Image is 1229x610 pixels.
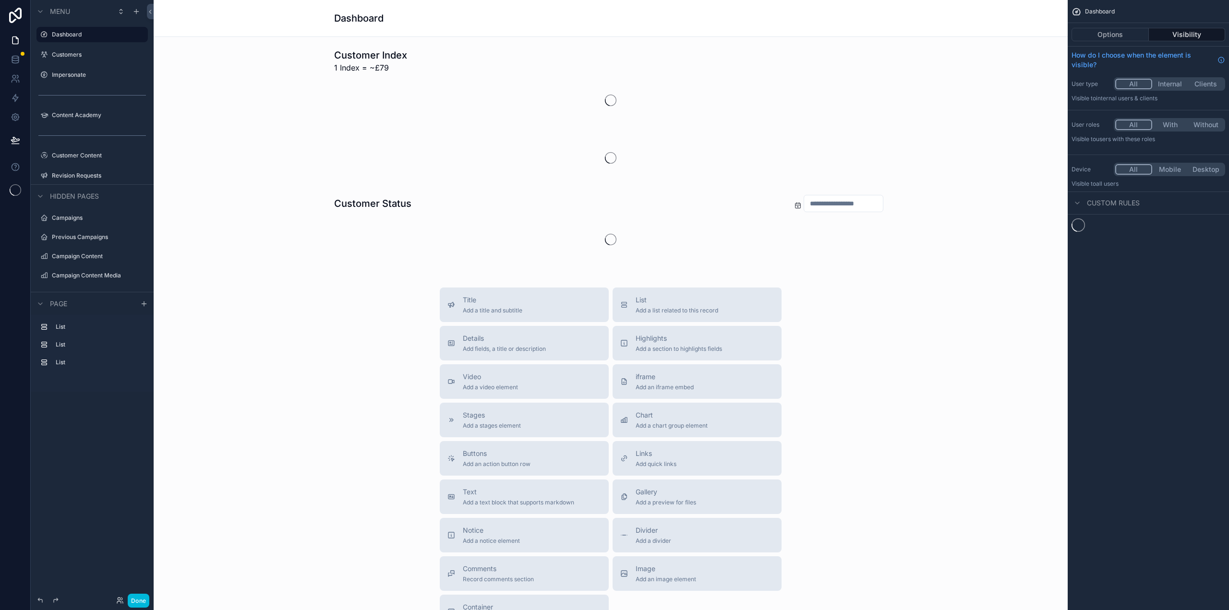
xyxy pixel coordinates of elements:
label: User type [1072,80,1110,88]
span: Add a notice element [463,537,520,545]
button: Options [1072,28,1149,41]
span: Highlights [636,334,722,343]
label: Customers [52,51,142,59]
label: List [56,323,140,331]
button: CommentsRecord comments section [440,556,609,591]
button: All [1115,120,1152,130]
span: Divider [636,526,671,535]
button: With [1152,120,1188,130]
label: Campaign Content Media [52,272,142,279]
p: Visible to [1072,180,1225,188]
span: Comments [463,564,534,574]
span: all users [1096,180,1119,187]
button: StagesAdd a stages element [440,403,609,437]
span: Internal users & clients [1096,95,1157,102]
span: Add an action button row [463,460,530,468]
label: Content Academy [52,111,142,119]
span: Add an iframe embed [636,383,694,391]
span: Add a video element [463,383,518,391]
span: Menu [50,7,70,16]
span: Notice [463,526,520,535]
button: Clients [1188,79,1224,89]
span: Details [463,334,546,343]
span: Add a title and subtitle [463,307,522,314]
button: Visibility [1149,28,1226,41]
h1: Dashboard [334,12,384,25]
button: TextAdd a text block that supports markdown [440,479,609,514]
label: Campaigns [52,214,142,222]
button: NoticeAdd a notice element [440,518,609,552]
span: Dashboard [1085,8,1115,15]
p: Visible to [1072,95,1225,102]
span: How do I choose when the element is visible? [1072,50,1214,70]
button: All [1115,164,1152,175]
button: Done [128,594,149,608]
label: Impersonate [52,71,142,79]
button: Internal [1152,79,1188,89]
span: Gallery [636,487,696,497]
span: Users with these roles [1096,135,1155,143]
button: DividerAdd a divider [613,518,782,552]
label: Previous Campaigns [52,233,142,241]
span: Add quick links [636,460,676,468]
button: GalleryAdd a preview for files [613,479,782,514]
button: LinksAdd quick links [613,441,782,476]
span: Add a list related to this record [636,307,718,314]
span: Add a divider [636,537,671,545]
label: Revision Requests [52,172,142,179]
label: Customer Content [52,152,142,159]
button: ListAdd a list related to this record [613,287,782,322]
div: scrollable content [31,315,154,380]
label: Dashboard [52,31,142,38]
label: Device [1072,166,1110,173]
button: TitleAdd a title and subtitle [440,287,609,322]
button: Without [1188,120,1224,130]
span: Add a chart group element [636,422,708,430]
button: ButtonsAdd an action button row [440,441,609,476]
span: Add a text block that supports markdown [463,499,574,506]
button: Mobile [1152,164,1188,175]
button: Desktop [1188,164,1224,175]
span: Buttons [463,449,530,458]
button: DetailsAdd fields, a title or description [440,326,609,360]
span: Image [636,564,696,574]
span: Text [463,487,574,497]
span: Page [50,299,67,309]
span: List [636,295,718,305]
span: Add fields, a title or description [463,345,546,353]
span: Stages [463,410,521,420]
span: Chart [636,410,708,420]
span: Add an image element [636,575,696,583]
button: VideoAdd a video element [440,364,609,399]
label: User roles [1072,121,1110,129]
span: Add a stages element [463,422,521,430]
label: Campaign Content [52,252,142,260]
button: ImageAdd an image element [613,556,782,591]
span: Record comments section [463,575,534,583]
span: Video [463,372,518,382]
label: List [56,359,140,366]
span: Custom rules [1087,198,1140,208]
label: List [56,341,140,348]
a: How do I choose when the element is visible? [1072,50,1225,70]
span: Add a section to highlights fields [636,345,722,353]
p: Visible to [1072,135,1225,143]
span: iframe [636,372,694,382]
button: ChartAdd a chart group element [613,403,782,437]
button: iframeAdd an iframe embed [613,364,782,399]
span: Links [636,449,676,458]
span: Title [463,295,522,305]
button: HighlightsAdd a section to highlights fields [613,326,782,360]
button: All [1115,79,1152,89]
span: Add a preview for files [636,499,696,506]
